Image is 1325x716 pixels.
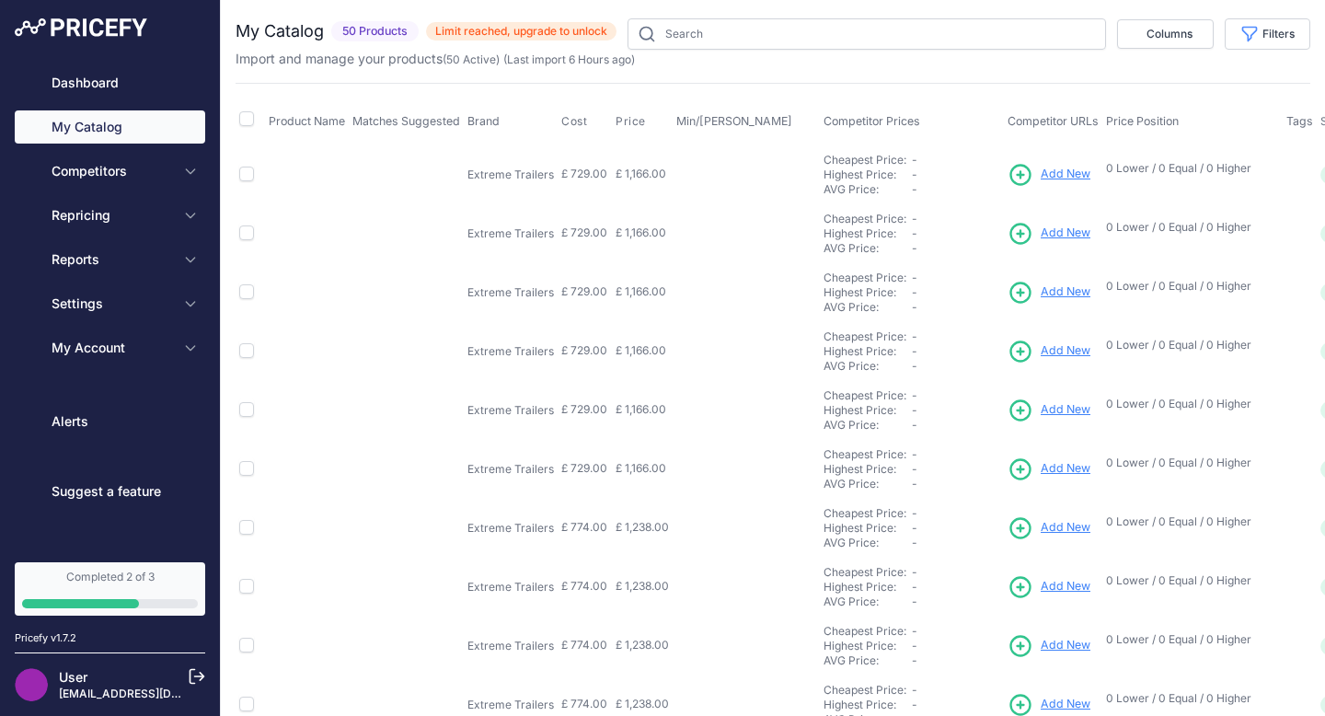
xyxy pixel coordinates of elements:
span: - [912,388,917,402]
div: AVG Price: [824,418,912,433]
span: - [912,153,917,167]
span: - [912,580,917,594]
p: 0 Lower / 0 Equal / 0 Higher [1106,573,1268,588]
p: 0 Lower / 0 Equal / 0 Higher [1106,397,1268,411]
h2: My Catalog [236,18,324,44]
span: Price [616,114,646,129]
input: Search [628,18,1106,50]
span: - [912,167,917,181]
span: £ 1,166.00 [616,343,666,357]
span: £ 1,166.00 [616,402,666,416]
span: Brand [467,114,500,128]
a: Add New [1008,574,1090,600]
div: Completed 2 of 3 [22,570,198,584]
span: £ 1,166.00 [616,284,666,298]
span: Settings [52,294,172,313]
span: - [912,226,917,240]
p: Extreme Trailers [467,226,554,241]
span: £ 1,238.00 [616,579,669,593]
div: Highest Price: [824,285,912,300]
a: Suggest a feature [15,475,205,508]
p: 0 Lower / 0 Equal / 0 Higher [1106,514,1268,529]
button: Cost [561,114,591,129]
span: Cost [561,114,587,129]
p: Extreme Trailers [467,639,554,653]
a: Cheapest Price: [824,153,906,167]
span: My Account [52,339,172,357]
div: Highest Price: [824,344,912,359]
p: 0 Lower / 0 Equal / 0 Higher [1106,161,1268,176]
a: Cheapest Price: [824,212,906,225]
button: My Account [15,331,205,364]
span: £ 1,166.00 [616,461,666,475]
button: Price [616,114,650,129]
span: Add New [1041,166,1090,183]
span: £ 1,238.00 [616,697,669,710]
p: 0 Lower / 0 Equal / 0 Higher [1106,220,1268,235]
div: Pricefy v1.7.2 [15,630,76,646]
div: AVG Price: [824,653,912,668]
span: - [912,698,917,711]
span: £ 1,238.00 [616,638,669,652]
nav: Sidebar [15,66,205,540]
a: Cheapest Price: [824,329,906,343]
p: 0 Lower / 0 Equal / 0 Higher [1106,338,1268,352]
span: ( ) [443,52,500,66]
div: AVG Price: [824,359,912,374]
span: Add New [1041,225,1090,242]
p: Extreme Trailers [467,521,554,536]
div: Highest Price: [824,698,912,712]
a: Add New [1008,633,1090,659]
p: Extreme Trailers [467,285,554,300]
a: Cheapest Price: [824,624,906,638]
a: Add New [1008,515,1090,541]
button: Columns [1117,19,1214,49]
span: Add New [1041,637,1090,654]
span: £ 1,166.00 [616,225,666,239]
span: Limit reached, upgrade to unlock [426,22,616,40]
span: - [912,653,917,667]
div: AVG Price: [824,241,912,256]
span: - [912,506,917,520]
span: Product Name [269,114,345,128]
span: Add New [1041,696,1090,713]
span: - [912,403,917,417]
a: Alerts [15,405,205,438]
span: £ 1,166.00 [616,167,666,180]
button: Repricing [15,199,205,232]
button: Competitors [15,155,205,188]
span: - [912,182,917,196]
div: AVG Price: [824,595,912,609]
p: 0 Lower / 0 Equal / 0 Higher [1106,456,1268,470]
a: My Catalog [15,110,205,144]
span: - [912,418,917,432]
span: Min/[PERSON_NAME] [676,114,792,128]
a: User [59,669,87,685]
span: £ 774.00 [561,579,607,593]
div: Highest Price: [824,403,912,418]
span: - [912,447,917,461]
span: - [912,359,917,373]
p: Extreme Trailers [467,344,554,359]
span: £ 774.00 [561,638,607,652]
span: Add New [1041,283,1090,301]
p: 0 Lower / 0 Equal / 0 Higher [1106,691,1268,706]
a: Add New [1008,339,1090,364]
span: Add New [1041,578,1090,595]
span: £ 729.00 [561,461,607,475]
span: £ 774.00 [561,520,607,534]
a: Add New [1008,280,1090,306]
button: Filters [1225,18,1310,50]
span: - [912,462,917,476]
p: Extreme Trailers [467,580,554,595]
span: - [912,624,917,638]
span: 50 Products [331,21,419,42]
p: 0 Lower / 0 Equal / 0 Higher [1106,632,1268,647]
span: £ 729.00 [561,225,607,239]
span: (Last import 6 Hours ago) [503,52,635,66]
div: Highest Price: [824,521,912,536]
span: - [912,329,917,343]
a: Cheapest Price: [824,506,906,520]
a: Cheapest Price: [824,447,906,461]
span: - [912,639,917,652]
